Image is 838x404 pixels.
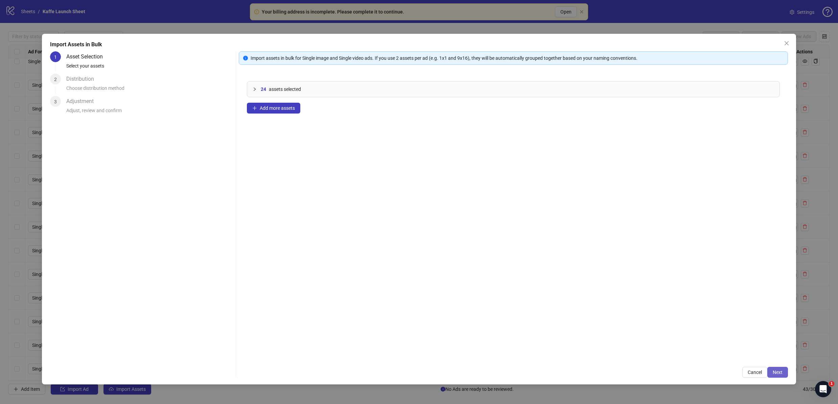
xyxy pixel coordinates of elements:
button: Next [767,367,788,378]
span: plus [252,106,257,110]
span: collapsed [253,87,257,91]
iframe: Intercom live chat [815,381,831,397]
span: Next [773,370,783,375]
span: 1 [54,54,57,60]
button: Add more assets [247,103,300,113]
button: Close [781,38,792,49]
div: Select your assets [66,62,233,74]
div: Import assets in bulk for Single image and Single video ads. If you use 2 assets per ad (e.g. 1x1... [251,54,784,62]
div: Import Assets in Bulk [50,41,788,49]
span: Add more assets [260,105,295,111]
span: Cancel [748,370,762,375]
div: 24assets selected [247,81,779,97]
span: 2 [54,77,57,82]
span: info-circle [243,56,248,60]
span: 3 [54,99,57,104]
div: Distribution [66,74,99,84]
span: 24 [261,85,266,93]
span: close [784,41,789,46]
span: assets selected [269,85,301,93]
div: Adjust, review and confirm [66,107,233,118]
button: Cancel [742,367,767,378]
div: Choose distribution method [66,84,233,96]
div: Adjustment [66,96,99,107]
span: 1 [829,381,834,386]
div: Asset Selection [66,51,108,62]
